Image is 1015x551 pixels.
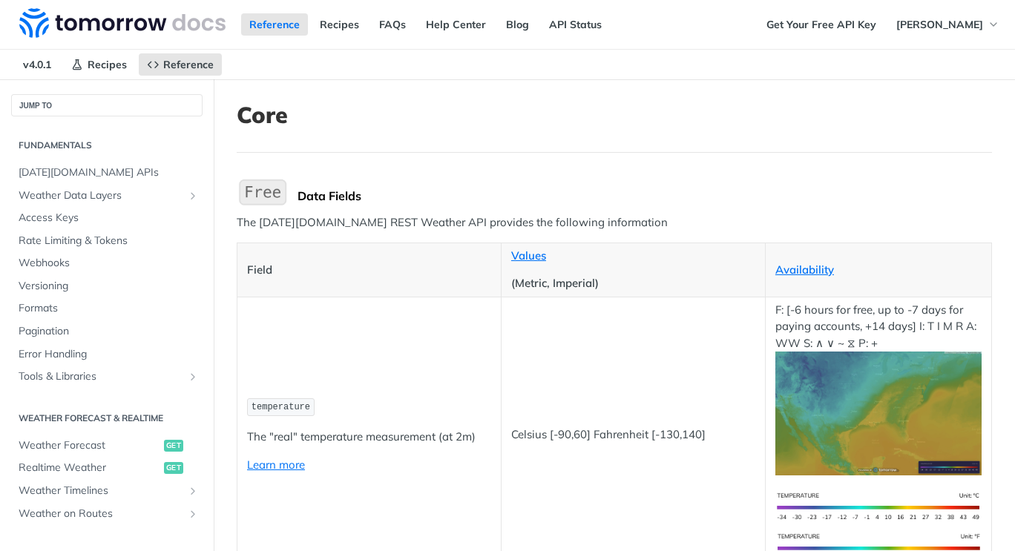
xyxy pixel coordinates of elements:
a: Blog [498,13,537,36]
p: F: [-6 hours for free, up to -7 days for paying accounts, +14 days] I: T I M R A: WW S: ∧ ∨ ~ ⧖ P: + [775,302,982,475]
span: Versioning [19,279,199,294]
span: Access Keys [19,211,199,225]
a: Realtime Weatherget [11,457,203,479]
img: Tomorrow.io Weather API Docs [19,8,226,38]
a: Get Your Free API Key [758,13,884,36]
span: Error Handling [19,347,199,362]
button: Show subpages for Weather Data Layers [187,190,199,202]
a: Formats [11,297,203,320]
span: Weather Data Layers [19,188,183,203]
span: [PERSON_NAME] [896,18,983,31]
span: Weather on Routes [19,507,183,521]
a: Availability [775,263,834,277]
span: get [164,462,183,474]
span: Realtime Weather [19,461,160,475]
a: Reference [139,53,222,76]
button: JUMP TO [11,94,203,116]
button: Show subpages for Weather Timelines [187,485,199,497]
span: Tools & Libraries [19,369,183,384]
span: get [164,440,183,452]
button: Show subpages for Weather on Routes [187,508,199,520]
a: Weather on RoutesShow subpages for Weather on Routes [11,503,203,525]
div: Data Fields [298,188,992,203]
span: [DATE][DOMAIN_NAME] APIs [19,165,199,180]
span: Reference [163,58,214,71]
a: Reference [241,13,308,36]
a: Pagination [11,320,203,343]
a: Error Handling [11,343,203,366]
button: Show subpages for Tools & Libraries [187,371,199,383]
a: Recipes [63,53,135,76]
span: Expand image [775,406,982,420]
span: Expand image [775,499,982,513]
a: Weather Forecastget [11,435,203,457]
h1: Core [237,102,992,128]
h2: Fundamentals [11,139,203,152]
a: Access Keys [11,207,203,229]
span: Weather Timelines [19,484,183,498]
a: Help Center [418,13,494,36]
a: Versioning [11,275,203,297]
a: Recipes [312,13,367,36]
a: API Status [541,13,610,36]
a: Rate Limiting & Tokens [11,230,203,252]
p: The "real" temperature measurement (at 2m) [247,429,491,446]
a: Weather TimelinesShow subpages for Weather Timelines [11,480,203,502]
span: Webhooks [19,256,199,271]
span: Formats [19,301,199,316]
p: (Metric, Imperial) [511,275,755,292]
span: Pagination [19,324,199,339]
a: FAQs [371,13,414,36]
span: Recipes [88,58,127,71]
span: v4.0.1 [15,53,59,76]
p: Field [247,262,491,279]
p: Celsius [-90,60] Fahrenheit [-130,140] [511,426,755,443]
a: [DATE][DOMAIN_NAME] APIs [11,162,203,184]
a: Learn more [247,458,305,472]
a: Tools & LibrariesShow subpages for Tools & Libraries [11,366,203,388]
button: [PERSON_NAME] [888,13,1008,36]
a: Webhooks [11,252,203,274]
code: temperature [247,398,315,417]
span: Weather Forecast [19,438,160,453]
a: Weather Data LayersShow subpages for Weather Data Layers [11,185,203,207]
span: Rate Limiting & Tokens [19,234,199,248]
p: The [DATE][DOMAIN_NAME] REST Weather API provides the following information [237,214,992,231]
h2: Weather Forecast & realtime [11,412,203,425]
a: Values [511,248,546,263]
